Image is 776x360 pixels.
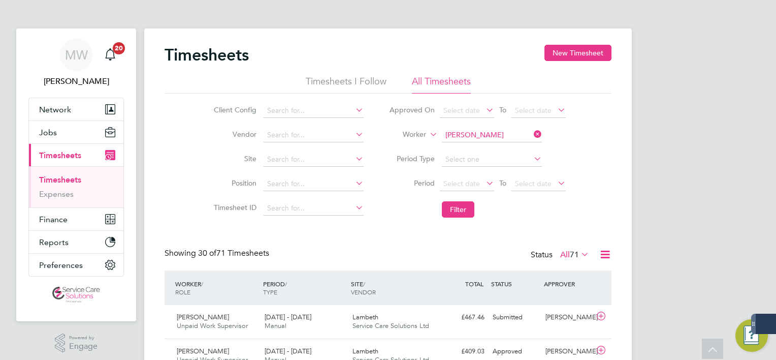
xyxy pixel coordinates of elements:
[177,313,229,321] span: [PERSON_NAME]
[489,275,541,293] div: STATUS
[264,177,364,191] input: Search for...
[261,275,348,301] div: PERIOD
[165,248,271,259] div: Showing
[496,103,509,116] span: To
[352,313,378,321] span: Lambeth
[531,248,591,262] div: Status
[39,260,83,270] span: Preferences
[165,45,249,65] h2: Timesheets
[351,288,376,296] span: VENDOR
[436,343,489,360] div: £409.03
[515,106,552,115] span: Select date
[265,321,286,330] span: Manual
[177,321,248,330] span: Unpaid Work Supervisor
[348,275,436,301] div: SITE
[39,237,69,247] span: Reports
[113,42,125,54] span: 20
[29,166,123,207] div: Timesheets
[29,98,123,121] button: Network
[306,75,386,94] li: Timesheets I Follow
[380,130,426,140] label: Worker
[352,347,378,355] span: Lambeth
[389,178,435,188] label: Period
[352,321,429,330] span: Service Care Solutions Ltd
[28,39,124,87] a: MW[PERSON_NAME]
[442,128,542,142] input: Search for...
[363,280,365,288] span: /
[389,154,435,163] label: Period Type
[263,288,277,296] span: TYPE
[442,201,474,218] button: Filter
[570,250,579,260] span: 71
[264,153,364,167] input: Search for...
[69,334,98,342] span: Powered by
[560,250,589,260] label: All
[173,275,261,301] div: WORKER
[16,28,136,321] nav: Main navigation
[443,179,480,188] span: Select date
[55,334,98,353] a: Powered byEngage
[265,347,311,355] span: [DATE] - [DATE]
[69,342,98,351] span: Engage
[52,287,100,303] img: servicecare-logo-retina.png
[198,248,216,258] span: 30 of
[29,208,123,230] button: Finance
[29,254,123,276] button: Preferences
[29,121,123,143] button: Jobs
[412,75,471,94] li: All Timesheets
[175,288,190,296] span: ROLE
[29,144,123,166] button: Timesheets
[39,215,68,224] span: Finance
[285,280,287,288] span: /
[489,343,541,360] div: Approved
[735,319,768,352] button: Engage Resource Center
[211,154,256,163] label: Site
[515,179,552,188] span: Select date
[264,201,364,216] input: Search for...
[39,105,71,114] span: Network
[436,309,489,326] div: £467.46
[39,128,57,137] span: Jobs
[544,45,611,61] button: New Timesheet
[541,275,594,293] div: APPROVER
[211,105,256,114] label: Client Config
[28,287,124,303] a: Go to home page
[28,75,124,87] span: Mark White
[541,343,594,360] div: [PERSON_NAME]
[65,48,88,62] span: MW
[541,309,594,326] div: [PERSON_NAME]
[211,130,256,139] label: Vendor
[489,309,541,326] div: Submitted
[29,231,123,253] button: Reports
[201,280,203,288] span: /
[198,248,269,258] span: 71 Timesheets
[177,347,229,355] span: [PERSON_NAME]
[264,104,364,118] input: Search for...
[496,176,509,190] span: To
[211,203,256,212] label: Timesheet ID
[39,189,74,199] a: Expenses
[265,313,311,321] span: [DATE] - [DATE]
[389,105,435,114] label: Approved On
[442,153,542,167] input: Select one
[211,178,256,188] label: Position
[39,151,81,160] span: Timesheets
[465,280,483,288] span: TOTAL
[443,106,480,115] span: Select date
[39,175,81,185] a: Timesheets
[100,39,120,71] a: 20
[264,128,364,142] input: Search for...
